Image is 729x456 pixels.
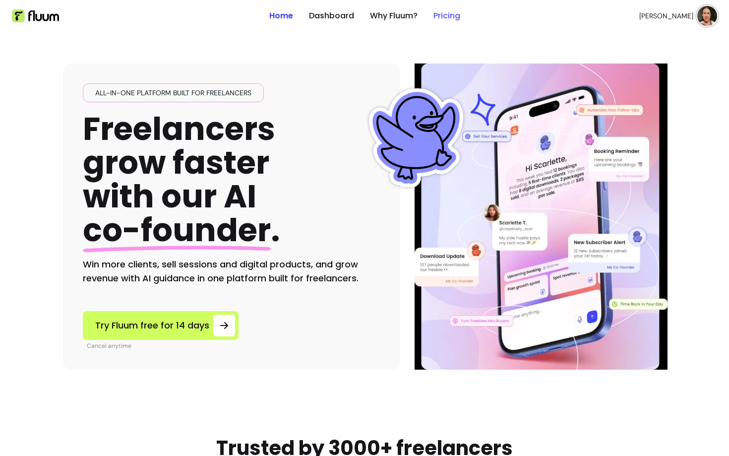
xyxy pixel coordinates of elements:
[639,6,717,26] button: avatar[PERSON_NAME]
[697,6,717,26] img: avatar
[91,88,255,98] span: All-in-one platform built for freelancers
[12,9,59,22] img: Fluum Logo
[366,88,466,188] img: Fluum Duck sticker
[83,258,380,285] h2: Win more clients, sell sessions and digital products, and grow revenue with AI guidance in one pl...
[83,311,239,340] a: Try Fluum free for 14 days
[433,10,460,22] a: Pricing
[370,10,418,22] a: Why Fluum?
[95,319,209,332] span: Try Fluum free for 14 days
[309,10,354,22] a: Dashboard
[83,208,271,252] span: co-founder
[83,112,280,248] h1: Freelancers grow faster with our AI .
[269,10,293,22] a: Home
[416,64,666,370] img: Illustration of Fluum AI Co-Founder on a smartphone, showing solo business performance insights s...
[87,342,239,350] p: Cancel anytime
[639,11,693,21] span: [PERSON_NAME]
